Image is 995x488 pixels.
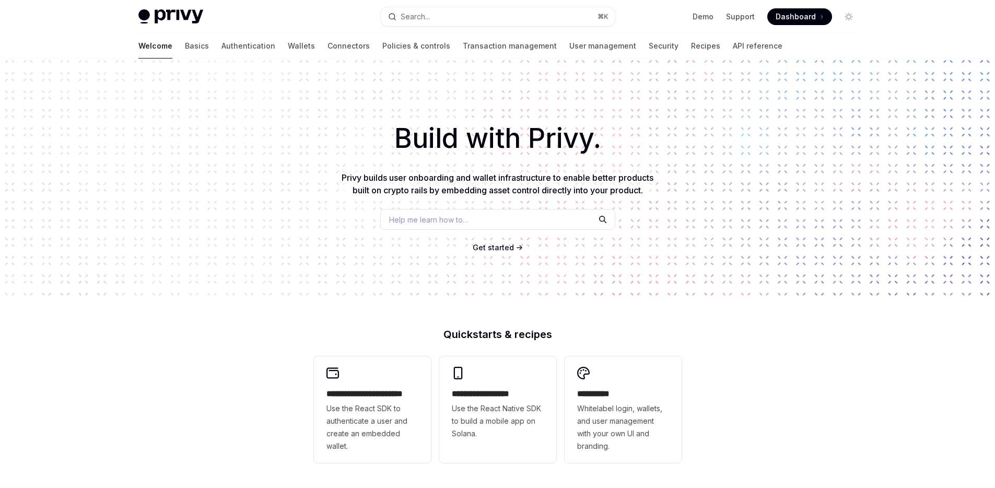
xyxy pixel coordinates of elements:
[726,11,755,22] a: Support
[577,402,669,452] span: Whitelabel login, wallets, and user management with your own UI and branding.
[439,356,556,463] a: **** **** **** ***Use the React Native SDK to build a mobile app on Solana.
[382,33,450,59] a: Policies & controls
[776,11,816,22] span: Dashboard
[17,118,978,159] h1: Build with Privy.
[314,329,682,340] h2: Quickstarts & recipes
[389,214,469,225] span: Help me learn how to…
[693,11,713,22] a: Demo
[288,33,315,59] a: Wallets
[138,9,203,24] img: light logo
[342,172,653,195] span: Privy builds user onboarding and wallet infrastructure to enable better products built on crypto ...
[221,33,275,59] a: Authentication
[473,242,514,253] a: Get started
[185,33,209,59] a: Basics
[733,33,782,59] a: API reference
[598,13,608,21] span: ⌘ K
[138,33,172,59] a: Welcome
[463,33,557,59] a: Transaction management
[767,8,832,25] a: Dashboard
[473,243,514,252] span: Get started
[381,7,615,26] button: Search...⌘K
[452,402,544,440] span: Use the React Native SDK to build a mobile app on Solana.
[569,33,636,59] a: User management
[565,356,682,463] a: **** *****Whitelabel login, wallets, and user management with your own UI and branding.
[691,33,720,59] a: Recipes
[401,10,430,23] div: Search...
[649,33,678,59] a: Security
[326,402,418,452] span: Use the React SDK to authenticate a user and create an embedded wallet.
[327,33,370,59] a: Connectors
[840,8,857,25] button: Toggle dark mode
